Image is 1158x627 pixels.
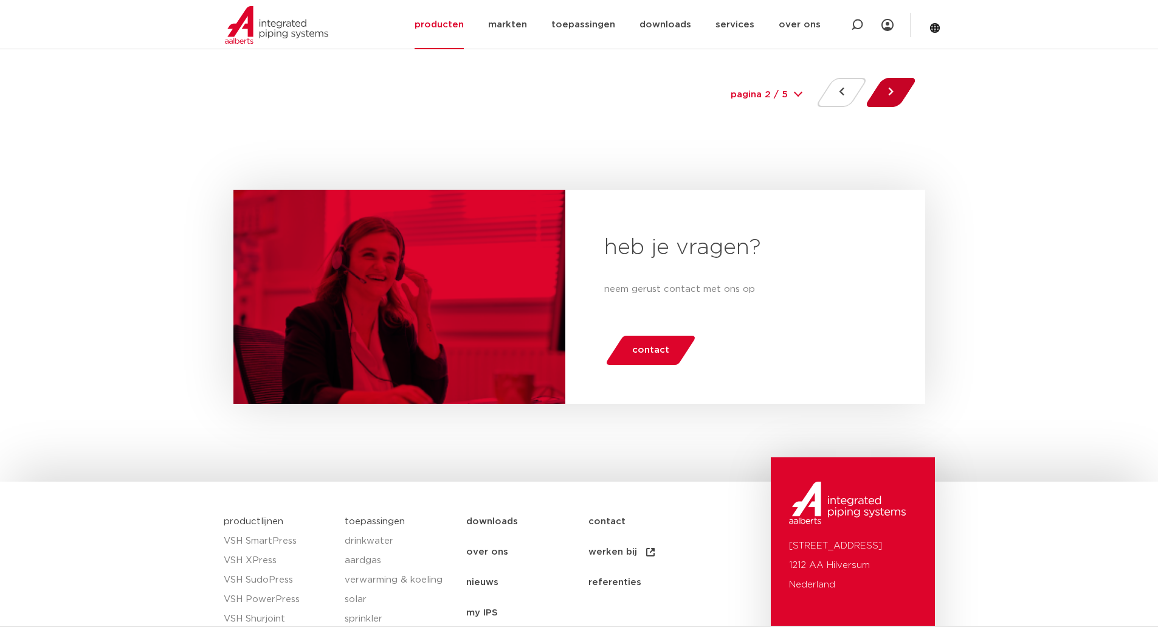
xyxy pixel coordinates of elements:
[588,567,711,598] a: referenties
[466,537,588,567] a: over ons
[224,590,333,609] a: VSH PowerPress
[604,234,886,263] h2: heb je vragen?
[604,336,697,365] a: contact
[345,590,454,609] a: solar
[224,570,333,590] a: VSH SudoPress
[345,570,454,590] a: verwarming & koeling
[632,341,669,360] span: contact
[466,507,588,537] a: downloads
[604,282,886,297] p: neem gerust contact met ons op
[224,551,333,570] a: VSH XPress
[224,517,283,526] a: productlijnen
[345,532,454,551] a: drinkwater
[345,551,454,570] a: aardgas
[789,536,917,595] p: [STREET_ADDRESS] 1212 AA Hilversum Nederland
[345,517,405,526] a: toepassingen
[224,532,333,551] a: VSH SmartPress
[466,567,588,598] a: nieuws
[588,507,711,537] a: contact
[588,537,711,567] a: werken bij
